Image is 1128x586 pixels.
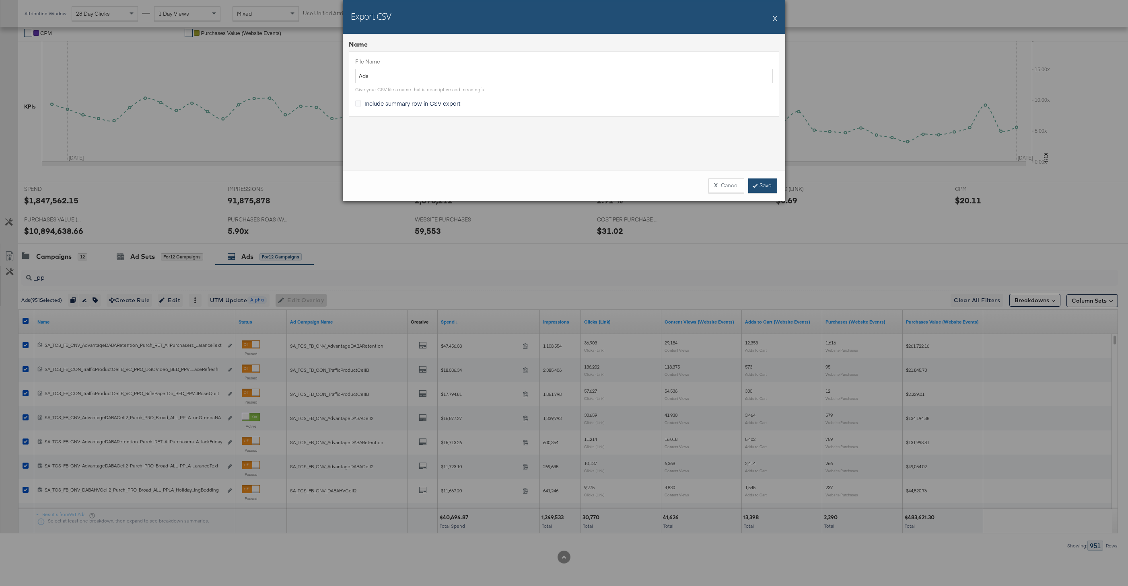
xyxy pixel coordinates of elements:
div: Name [349,40,779,49]
div: Give your CSV file a name that is descriptive and meaningful. [355,86,486,93]
button: XCancel [708,178,744,193]
label: File Name [355,58,773,66]
h2: Export CSV [351,10,391,22]
button: X [773,10,777,26]
strong: X [714,182,718,189]
a: Save [748,178,777,193]
span: Include summary row in CSV export [364,99,461,107]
